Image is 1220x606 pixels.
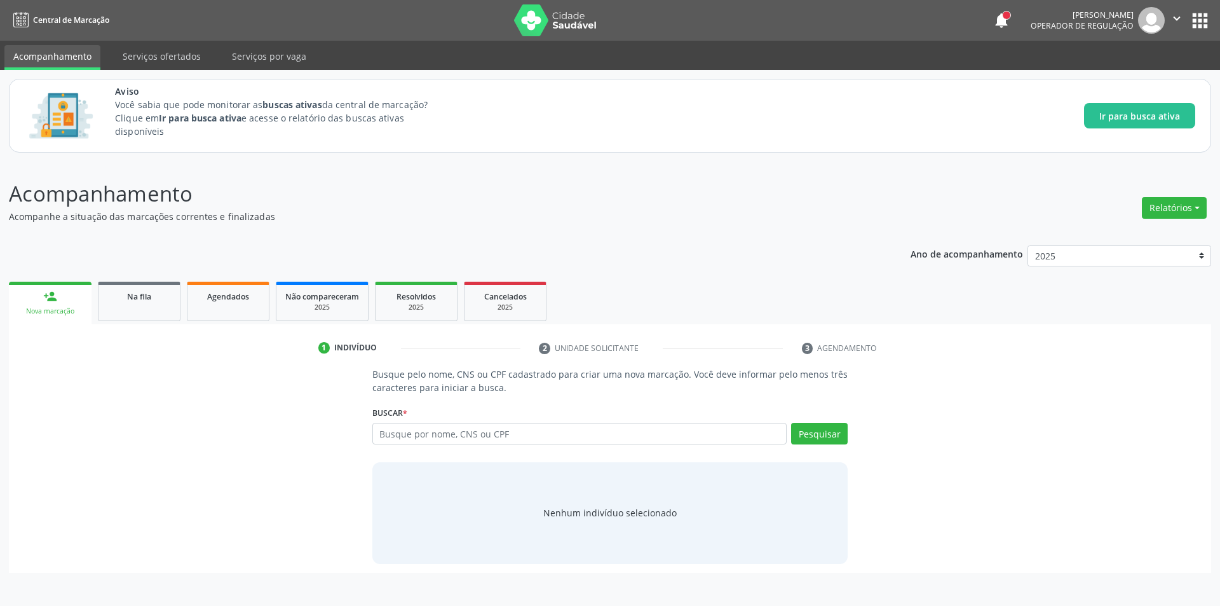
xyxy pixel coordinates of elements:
[1031,20,1134,31] span: Operador de regulação
[484,291,527,302] span: Cancelados
[384,303,448,312] div: 2025
[115,98,451,138] p: Você sabia que pode monitorar as da central de marcação? Clique em e acesse o relatório das busca...
[9,10,109,31] a: Central de Marcação
[1189,10,1211,32] button: apps
[127,291,151,302] span: Na fila
[1099,109,1180,123] span: Ir para busca ativa
[262,99,322,111] strong: buscas ativas
[25,87,97,144] img: Imagem de CalloutCard
[1142,197,1207,219] button: Relatórios
[372,368,848,394] p: Busque pelo nome, CNS ou CPF cadastrado para criar uma nova marcação. Você deve informar pelo men...
[33,15,109,25] span: Central de Marcação
[372,423,787,444] input: Busque por nome, CNS ou CPF
[543,506,677,520] div: Nenhum indivíduo selecionado
[318,342,330,354] div: 1
[911,245,1023,261] p: Ano de acompanhamento
[114,45,210,67] a: Serviços ofertados
[159,112,241,124] strong: Ir para busca ativa
[4,45,100,70] a: Acompanhamento
[1165,7,1189,34] button: 
[18,306,83,316] div: Nova marcação
[285,291,359,302] span: Não compareceram
[396,291,436,302] span: Resolvidos
[1138,7,1165,34] img: img
[207,291,249,302] span: Agendados
[993,11,1010,29] button: notifications
[223,45,315,67] a: Serviços por vaga
[1084,103,1195,128] button: Ir para busca ativa
[9,178,850,210] p: Acompanhamento
[791,423,848,444] button: Pesquisar
[334,342,377,354] div: Indivíduo
[43,289,57,303] div: person_add
[9,210,850,223] p: Acompanhe a situação das marcações correntes e finalizadas
[115,85,451,98] span: Aviso
[372,403,407,423] label: Buscar
[473,303,537,312] div: 2025
[1031,10,1134,20] div: [PERSON_NAME]
[285,303,359,312] div: 2025
[1170,11,1184,25] i: 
